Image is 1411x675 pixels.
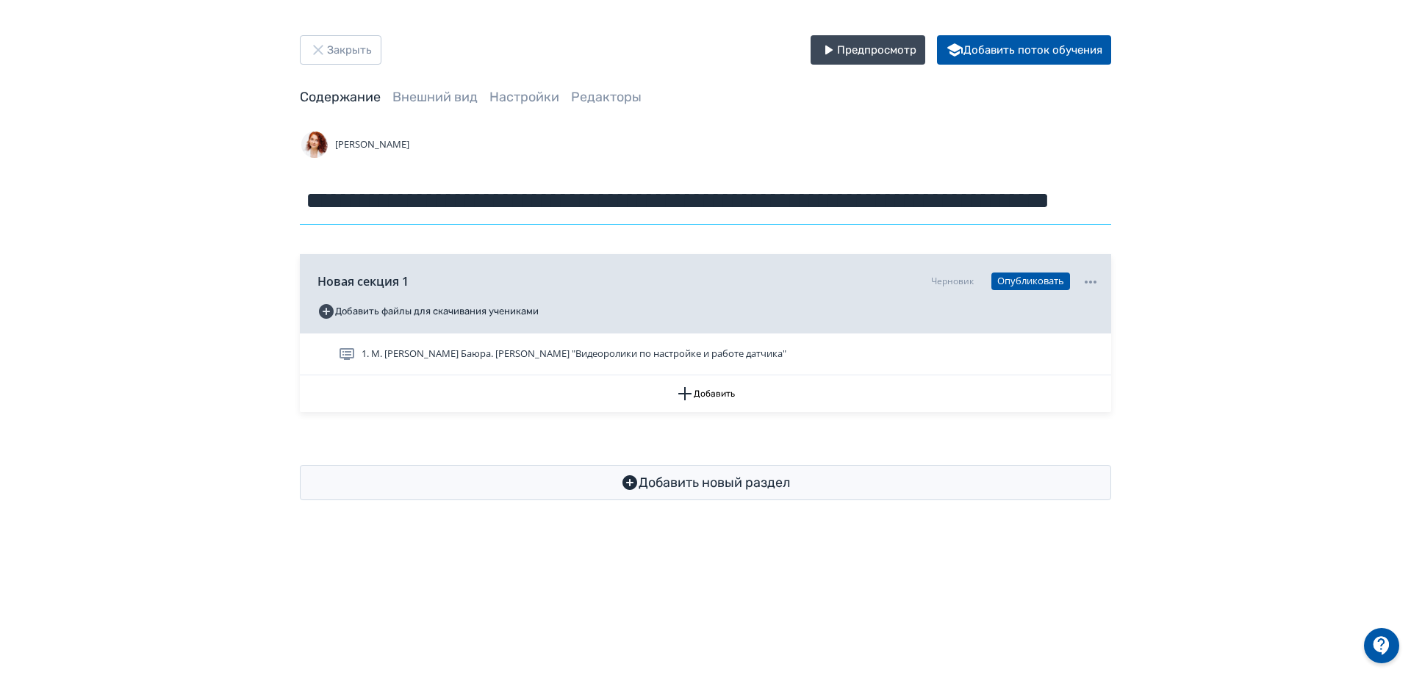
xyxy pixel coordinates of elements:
[931,275,974,288] div: Черновик
[811,35,925,65] button: Предпросмотр
[489,89,559,105] a: Настройки
[300,333,1111,375] div: 1. М. [PERSON_NAME] Баюра. [PERSON_NAME] "Видеоролики по настройке и работе датчика"
[300,375,1111,412] button: Добавить
[300,35,381,65] button: Закрыть
[300,465,1111,500] button: Добавить новый раздел
[362,347,786,361] span: 1. М. Кармазин, А. Баюра. Кейс "Видеоролики по настройке и работе датчика"
[317,272,409,290] span: Новая секция 1
[392,89,478,105] a: Внешний вид
[937,35,1111,65] button: Добавить поток обучения
[317,300,539,323] button: Добавить файлы для скачивания учениками
[300,130,329,159] img: Avatar
[335,137,409,152] span: [PERSON_NAME]
[300,89,381,105] a: Содержание
[571,89,642,105] a: Редакторы
[991,272,1070,290] button: Опубликовать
